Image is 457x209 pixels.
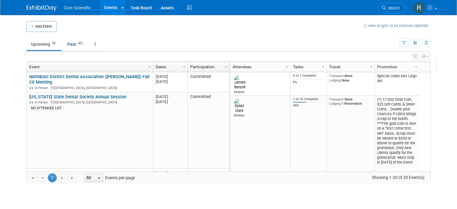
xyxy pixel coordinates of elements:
[369,64,373,69] span: Column Settings
[329,97,372,106] div: None 1 Reservation
[29,62,149,72] a: Event
[234,75,246,90] img: James Belshe
[374,72,419,96] td: Special Collectors Lego Set
[156,171,185,176] div: [DATE]
[156,94,185,99] div: [DATE]
[29,100,150,105] div: [GEOGRAPHIC_DATA], [GEOGRAPHIC_DATA]
[233,62,286,72] a: Attendees
[26,5,56,11] img: ExhibitDay
[368,62,375,71] a: Column Settings
[50,41,57,46] span: 20
[68,173,77,182] a: Go to the last page
[38,173,47,182] a: Go to the previous page
[293,103,324,108] div: 44%
[320,62,327,71] a: Column Settings
[35,100,50,104] span: In-Person
[64,5,91,10] span: Core Scientific
[284,62,291,71] a: Column Settings
[63,38,89,50] a: Past417
[187,72,230,92] td: Committed
[35,86,50,90] span: In-Person
[26,38,62,50] a: Upcoming20
[329,74,372,82] div: None None
[329,101,342,106] span: Lodging:
[413,62,420,71] a: Column Settings
[77,173,141,182] span: Events per page
[329,62,370,72] a: Travel
[234,113,245,117] div: Dylan Gara
[29,171,74,176] a: DentalForum Fall 2025
[97,176,102,181] span: select
[378,3,406,13] a: Search
[293,80,324,85] div: 0%
[168,74,169,79] span: -
[156,62,184,72] a: Dates
[28,173,37,182] a: Go to the first page
[147,64,152,69] span: Column Settings
[29,85,150,90] div: [GEOGRAPHIC_DATA], [GEOGRAPHIC_DATA]
[156,74,185,79] div: [DATE]
[367,173,430,182] span: Showing 1-20 of 20 Event(s)
[190,62,226,72] a: Participation
[321,64,325,69] span: Column Settings
[234,99,245,113] img: Dylan Gara
[329,78,342,82] span: Lodging:
[156,99,185,104] div: [DATE]
[60,176,65,180] span: Go to the next page
[40,176,45,180] span: Go to the previous page
[285,64,289,69] span: Column Settings
[29,100,33,103] img: In-Person Event
[377,62,416,72] a: Promotion
[223,62,230,71] a: Column Settings
[147,62,153,71] a: Column Settings
[168,94,169,99] span: -
[224,64,229,69] span: Column Settings
[187,169,230,185] td: Committed
[329,74,345,78] span: Transport:
[156,79,185,84] div: [DATE]
[293,62,322,72] a: Tasks
[293,74,324,78] div: 0 of 1 Complete
[29,86,33,89] img: In-Person Event
[414,64,419,69] span: Column Settings
[30,176,35,180] span: Go to the first page
[386,6,400,10] span: Search
[168,171,169,175] span: -
[413,2,425,14] img: Rachel Wolff
[187,92,230,169] td: Committed
[70,176,75,180] span: Go to the last page
[29,74,150,85] a: NorthEast District Dental Association ([PERSON_NAME]) Fall CE Meeting
[329,97,345,101] span: Transport:
[26,21,56,32] button: Add Event
[234,90,245,94] div: James Belshe
[374,96,419,172] td: (1) 1/10oz Gold Coin, $25 Gift Cards, & Silver Coins... Double your chances if client brings scra...
[29,94,126,100] a: [US_STATE] State Dental Society Annual Session
[364,23,431,28] a: How to sync to an external calendar...
[293,97,324,101] div: 7 of 16 Complete
[181,62,188,71] a: Column Settings
[85,174,95,182] span: 50
[76,41,84,46] span: 417
[29,106,64,110] div: NO ATTENDEE LIST
[182,64,187,69] span: Column Settings
[48,173,57,182] span: 1
[58,173,67,182] a: Go to the next page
